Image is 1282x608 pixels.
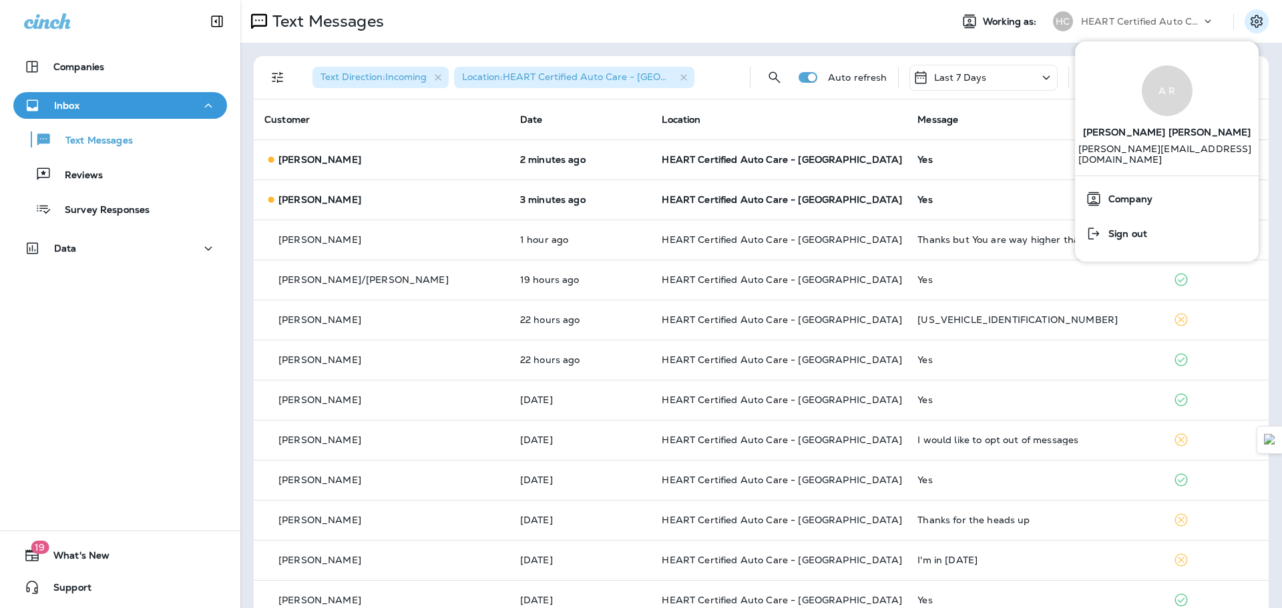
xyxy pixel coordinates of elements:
span: HEART Certified Auto Care - [GEOGRAPHIC_DATA] [662,394,901,406]
p: Companies [53,61,104,72]
p: [PERSON_NAME] [278,354,361,365]
p: [PERSON_NAME] [278,194,361,205]
button: Support [13,574,227,601]
div: Yes [917,194,1152,205]
p: Sep 17, 2025 05:59 PM [520,555,641,565]
div: Yes [917,274,1152,285]
a: A R[PERSON_NAME] [PERSON_NAME] [PERSON_NAME][EMAIL_ADDRESS][DOMAIN_NAME] [1075,52,1259,176]
p: Sep 17, 2025 10:22 PM [520,475,641,485]
span: HEART Certified Auto Care - [GEOGRAPHIC_DATA] [662,274,901,286]
button: Companies [13,53,227,80]
p: Sep 18, 2025 11:01 AM [520,354,641,365]
p: Last 7 Days [934,72,987,83]
button: Reviews [13,160,227,188]
p: [PERSON_NAME] [278,555,361,565]
div: Text Direction:Incoming [312,67,449,88]
span: [PERSON_NAME] [PERSON_NAME] [1083,116,1251,143]
p: Text Messages [267,11,384,31]
p: [PERSON_NAME] [278,475,361,485]
span: HEART Certified Auto Care - [GEOGRAPHIC_DATA] [662,554,901,566]
div: Yes [917,475,1152,485]
span: Text Direction : Incoming [320,71,427,83]
p: Text Messages [52,135,133,147]
button: Sign out [1075,216,1259,251]
span: Date [520,113,543,125]
p: Survey Responses [51,204,150,217]
p: Sep 19, 2025 09:05 AM [520,194,641,205]
div: Yes [917,154,1152,165]
button: Text Messages [13,125,227,154]
div: I would like to opt out of messages [917,434,1152,445]
p: Auto refresh [828,72,887,83]
span: Support [40,582,91,598]
button: Inbox [13,92,227,119]
p: Sep 17, 2025 09:23 PM [520,515,641,525]
span: Location : HEART Certified Auto Care - [GEOGRAPHIC_DATA] [462,71,739,83]
div: Yes [917,595,1152,605]
p: Sep 19, 2025 08:02 AM [520,234,641,245]
p: Sep 18, 2025 09:08 AM [520,394,641,405]
span: HEART Certified Auto Care - [GEOGRAPHIC_DATA] [662,314,901,326]
p: Sep 19, 2025 09:06 AM [520,154,641,165]
p: Sep 18, 2025 09:04 AM [520,434,641,445]
p: [PERSON_NAME] [278,394,361,405]
span: 19 [31,541,49,554]
button: Search Messages [761,64,788,91]
span: What's New [40,550,110,566]
button: Collapse Sidebar [198,8,236,35]
div: Location:HEART Certified Auto Care - [GEOGRAPHIC_DATA] [454,67,694,88]
div: I'm in tomorrow [917,555,1152,565]
p: [PERSON_NAME][EMAIL_ADDRESS][DOMAIN_NAME] [1078,143,1256,176]
button: Filters [264,64,291,91]
p: Sep 17, 2025 01:20 PM [520,595,641,605]
span: HEART Certified Auto Care - [GEOGRAPHIC_DATA] [662,354,901,366]
p: Data [54,243,77,254]
span: HEART Certified Auto Care - [GEOGRAPHIC_DATA] [662,234,901,246]
div: HC [1053,11,1073,31]
p: Reviews [51,170,103,182]
a: Company [1080,186,1253,212]
span: HEART Certified Auto Care - [GEOGRAPHIC_DATA] [662,154,901,166]
span: Location [662,113,700,125]
div: Yes [917,354,1152,365]
button: Data [13,235,227,262]
span: HEART Certified Auto Care - [GEOGRAPHIC_DATA] [662,434,901,446]
p: Inbox [54,100,79,111]
p: [PERSON_NAME]/[PERSON_NAME] [278,274,449,285]
div: Yes [917,394,1152,405]
span: Working as: [983,16,1040,27]
p: [PERSON_NAME] [278,595,361,605]
button: Settings [1245,9,1269,33]
button: 19What's New [13,542,227,569]
p: [PERSON_NAME] [278,154,361,165]
img: Detect Auto [1264,434,1276,446]
p: Sep 18, 2025 01:11 PM [520,274,641,285]
button: Company [1075,182,1259,216]
span: Sign out [1102,228,1147,240]
p: Sep 18, 2025 11:04 AM [520,314,641,325]
span: HEART Certified Auto Care - [GEOGRAPHIC_DATA] [662,474,901,486]
p: [PERSON_NAME] [278,434,361,445]
p: [PERSON_NAME] [278,234,361,245]
div: A R [1142,65,1193,116]
div: Thanks for the heads up [917,515,1152,525]
span: HEART Certified Auto Care - [GEOGRAPHIC_DATA] [662,514,901,526]
span: Customer [264,113,310,125]
span: HEART Certified Auto Care - [GEOGRAPHIC_DATA] [662,594,901,606]
span: HEART Certified Auto Care - [GEOGRAPHIC_DATA] [662,194,901,206]
p: [PERSON_NAME] [278,314,361,325]
p: [PERSON_NAME] [278,515,361,525]
span: Company [1102,194,1152,205]
button: Survey Responses [13,195,227,223]
span: Message [917,113,958,125]
div: YV4A22PK6G1032857 [917,314,1152,325]
p: HEART Certified Auto Care [1081,16,1201,27]
div: Thanks but You are way higher than Costco. Appreciate the estimate anyway. [917,234,1152,245]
